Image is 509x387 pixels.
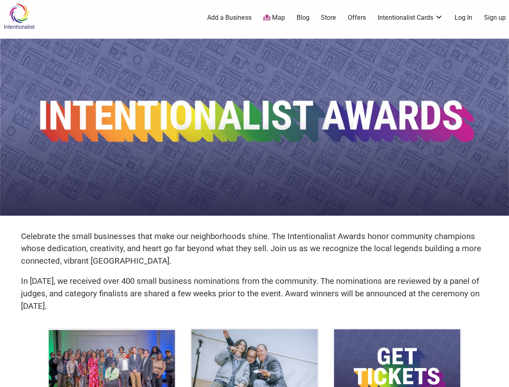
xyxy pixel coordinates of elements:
[378,13,443,22] a: Intentionalist Cards
[21,230,488,267] p: Celebrate the small businesses that make our neighborhoods shine. The Intentionalist Awards honor...
[207,13,251,22] a: Add a Business
[263,13,285,23] a: Map
[455,13,472,22] a: Log In
[484,13,506,22] a: Sign up
[348,13,366,22] a: Offers
[21,275,488,312] p: In [DATE], we received over 400 small business nominations from the community. The nominations ar...
[297,13,310,22] a: Blog
[321,13,336,22] a: Store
